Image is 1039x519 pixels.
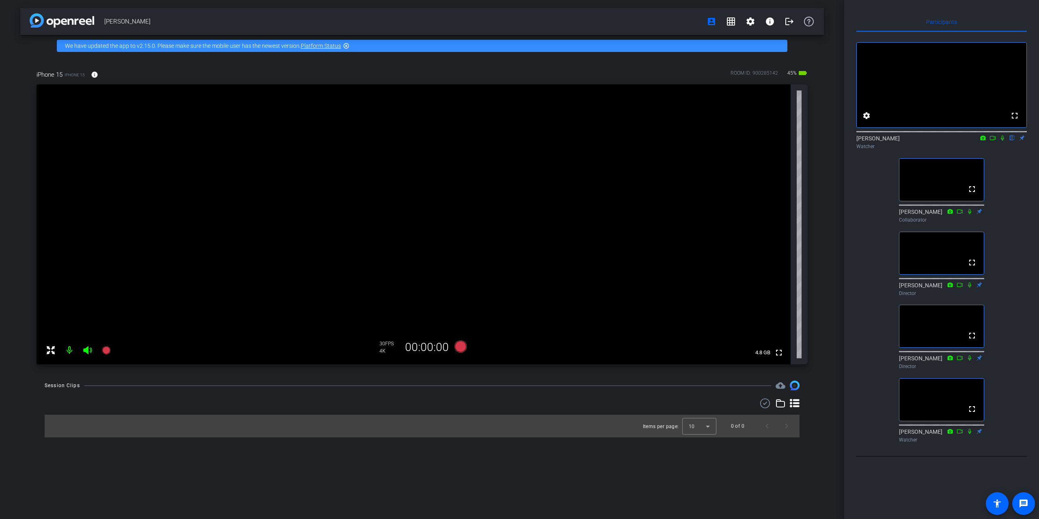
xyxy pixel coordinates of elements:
div: ROOM ID: 900285142 [731,69,778,81]
mat-icon: fullscreen [774,348,784,357]
mat-icon: fullscreen [967,404,977,414]
mat-icon: flip [1007,134,1017,141]
mat-icon: grid_on [726,17,736,26]
mat-icon: logout [785,17,794,26]
span: 45% [786,67,798,80]
mat-icon: fullscreen [967,331,977,340]
span: iPhone 15 [65,72,85,78]
div: Session Clips [45,381,80,390]
mat-icon: fullscreen [1010,111,1020,121]
div: [PERSON_NAME] [899,354,984,370]
span: [PERSON_NAME] [104,13,702,30]
a: Platform Status [301,43,341,49]
span: FPS [385,341,394,347]
div: 30 [379,340,400,347]
button: Next page [777,416,796,436]
mat-icon: accessibility [992,499,1002,508]
div: Director [899,290,984,297]
div: Watcher [856,143,1027,150]
div: Watcher [899,436,984,444]
div: [PERSON_NAME] [899,281,984,297]
div: We have updated the app to v2.15.0. Please make sure the mobile user has the newest version. [57,40,787,52]
div: 00:00:00 [400,340,454,354]
div: [PERSON_NAME] [899,428,984,444]
div: Items per page: [643,422,679,431]
button: Previous page [757,416,777,436]
span: iPhone 15 [37,70,63,79]
mat-icon: cloud_upload [776,381,785,390]
mat-icon: highlight_off [343,43,349,49]
div: [PERSON_NAME] [856,134,1027,150]
span: 4.8 GB [752,348,773,357]
div: [PERSON_NAME] [899,208,984,224]
span: Destinations for your clips [776,381,785,390]
mat-icon: account_box [707,17,716,26]
mat-icon: battery_std [798,68,808,78]
mat-icon: fullscreen [967,184,977,194]
div: 4K [379,348,400,354]
img: app-logo [30,13,94,28]
mat-icon: fullscreen [967,258,977,267]
span: Participants [926,19,957,25]
img: Session clips [790,381,800,390]
mat-icon: info [765,17,775,26]
mat-icon: settings [746,17,755,26]
div: Director [899,363,984,370]
div: 0 of 0 [731,422,744,430]
mat-icon: info [91,71,98,78]
mat-icon: message [1019,499,1028,508]
div: Collaborator [899,216,984,224]
mat-icon: settings [862,111,871,121]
